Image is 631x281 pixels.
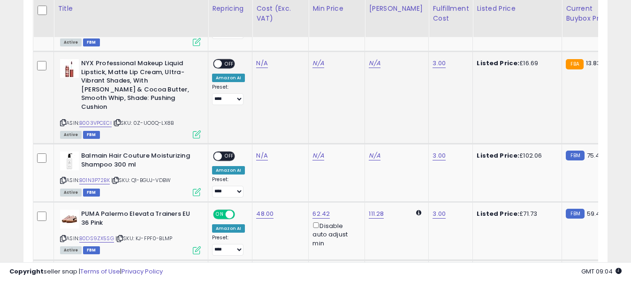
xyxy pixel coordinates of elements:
a: N/A [256,59,267,68]
div: ASIN: [60,152,201,195]
small: FBA [566,59,583,69]
img: 311MBtHIC8L._SL40_.jpg [60,152,79,170]
i: Calculated using Dynamic Max Price. [416,210,421,216]
div: Current Buybox Price [566,4,614,23]
div: Repricing [212,4,248,14]
span: All listings currently available for purchase on Amazon [60,131,82,139]
a: N/A [312,151,324,160]
div: Amazon AI [212,224,245,233]
span: OFF [234,211,249,219]
b: Listed Price: [477,209,519,218]
div: ASIN: [60,210,201,253]
a: 48.00 [256,209,274,219]
div: Disable auto adjust min [312,220,357,248]
a: Privacy Policy [122,267,163,276]
a: 111.28 [369,209,384,219]
a: N/A [369,151,380,160]
span: | SKU: Q1-BGUJ-VDBW [111,176,171,184]
div: [PERSON_NAME] [369,4,425,14]
div: Fulfillment Cost [433,4,469,23]
span: 75.48 [587,151,604,160]
div: Min Price [312,4,361,14]
span: All listings currently available for purchase on Amazon [60,189,82,197]
span: 13.83 [586,59,601,68]
span: FBM [83,189,100,197]
div: Preset: [212,84,245,105]
span: 59.49 [587,209,604,218]
div: Amazon AI [212,166,245,175]
span: | SKU: KJ-FPF0-BLMP [115,235,172,242]
div: ASIN: [60,59,201,137]
small: FBM [566,209,584,219]
span: FBM [83,246,100,254]
div: £16.69 [477,59,555,68]
div: Preset: [212,235,245,256]
span: OFF [222,60,237,68]
b: Listed Price: [477,151,519,160]
span: All listings currently available for purchase on Amazon [60,38,82,46]
a: B0DS9ZX5SG [79,235,114,243]
a: N/A [312,59,324,68]
img: 31iDDY35LvL._SL40_.jpg [60,210,79,228]
div: Amazon AI [212,74,245,82]
small: FBM [566,151,584,160]
span: ON [214,211,226,219]
a: Terms of Use [80,267,120,276]
a: B003VPCECI [79,119,112,127]
span: | SKU: 0Z-UO0Q-LX8B [113,119,174,127]
a: 3.00 [433,151,446,160]
div: £71.73 [477,210,555,218]
b: Balmain Hair Couture Moisturizing Shampoo 300 ml [81,152,195,171]
span: All listings currently available for purchase on Amazon [60,246,82,254]
span: FBM [83,38,100,46]
span: OFF [222,152,237,160]
div: Preset: [212,176,245,197]
div: Cost (Exc. VAT) [256,4,304,23]
div: £102.06 [477,152,555,160]
span: 2025-10-9 09:04 GMT [581,267,622,276]
a: 62.42 [312,209,330,219]
span: FBM [83,131,100,139]
img: 31IVUGxagyL._SL40_.jpg [60,59,79,78]
div: Title [58,4,204,14]
strong: Copyright [9,267,44,276]
div: seller snap | | [9,267,163,276]
a: 3.00 [433,59,446,68]
div: Listed Price [477,4,558,14]
a: B01N3P72BK [79,176,110,184]
a: N/A [369,59,380,68]
b: PUMA Palermo Elevata Trainers EU 36 Pink [81,210,195,229]
b: NYX Professional Makeup Liquid Lipstick, Matte Lip Cream, Ultra-Vibrant Shades, With [PERSON_NAME... [81,59,195,114]
b: Listed Price: [477,59,519,68]
a: 3.00 [433,209,446,219]
a: N/A [256,151,267,160]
